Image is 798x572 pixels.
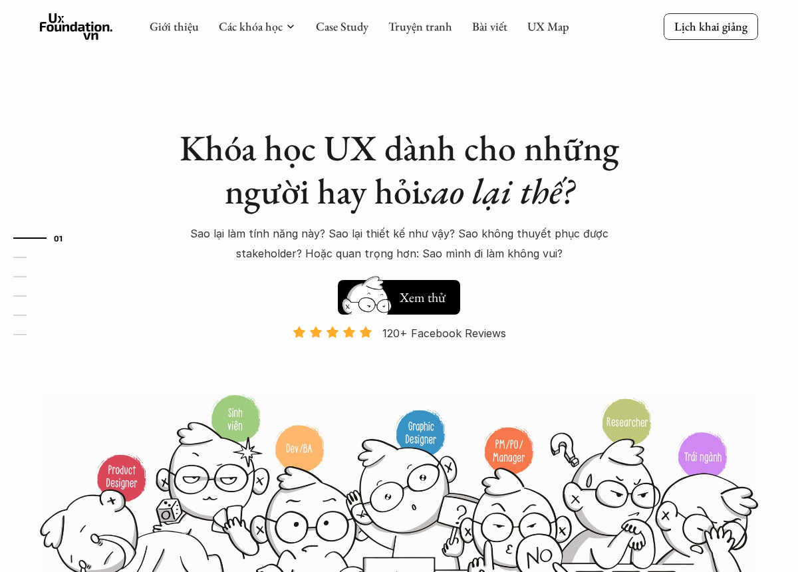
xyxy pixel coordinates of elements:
[421,168,574,214] em: sao lại thế?
[527,19,569,34] a: UX Map
[13,230,76,246] a: 01
[281,325,517,392] a: 120+ Facebook Reviews
[150,19,199,34] a: Giới thiệu
[219,19,283,34] a: Các khóa học
[674,19,747,34] p: Lịch khai giảng
[398,288,447,307] h5: Xem thử
[54,233,63,242] strong: 01
[338,273,460,315] a: Xem thử
[166,126,632,213] h1: Khóa học UX dành cho những người hay hỏi
[316,19,368,34] a: Case Study
[166,223,632,264] p: Sao lại làm tính năng này? Sao lại thiết kế như vậy? Sao không thuyết phục được stakeholder? Hoặc...
[382,323,506,343] p: 120+ Facebook Reviews
[388,19,452,34] a: Truyện tranh
[472,19,507,34] a: Bài viết
[664,13,758,39] a: Lịch khai giảng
